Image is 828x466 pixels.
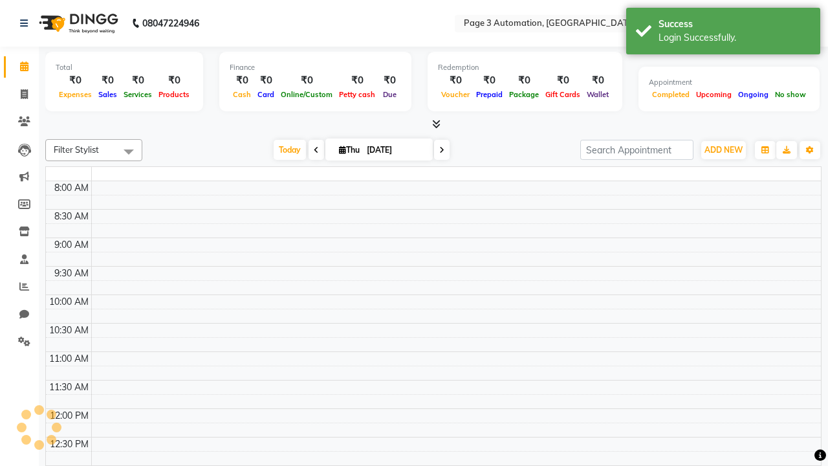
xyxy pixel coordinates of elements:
[120,90,155,99] span: Services
[54,144,99,155] span: Filter Stylist
[659,17,811,31] div: Success
[583,73,612,88] div: ₹0
[155,73,193,88] div: ₹0
[47,381,91,394] div: 11:30 AM
[583,90,612,99] span: Wallet
[230,62,401,73] div: Finance
[380,90,400,99] span: Due
[52,181,91,195] div: 8:00 AM
[649,77,809,88] div: Appointment
[254,90,278,99] span: Card
[155,90,193,99] span: Products
[473,73,506,88] div: ₹0
[95,90,120,99] span: Sales
[438,73,473,88] div: ₹0
[336,73,378,88] div: ₹0
[336,145,363,155] span: Thu
[47,352,91,366] div: 11:00 AM
[506,73,542,88] div: ₹0
[278,90,336,99] span: Online/Custom
[33,5,122,41] img: logo
[52,238,91,252] div: 9:00 AM
[47,295,91,309] div: 10:00 AM
[47,409,91,423] div: 12:00 PM
[378,73,401,88] div: ₹0
[693,90,735,99] span: Upcoming
[230,73,254,88] div: ₹0
[254,73,278,88] div: ₹0
[438,62,612,73] div: Redemption
[274,140,306,160] span: Today
[120,73,155,88] div: ₹0
[735,90,772,99] span: Ongoing
[438,90,473,99] span: Voucher
[56,62,193,73] div: Total
[701,141,746,159] button: ADD NEW
[56,73,95,88] div: ₹0
[659,31,811,45] div: Login Successfully.
[47,438,91,451] div: 12:30 PM
[47,324,91,337] div: 10:30 AM
[506,90,542,99] span: Package
[473,90,506,99] span: Prepaid
[580,140,693,160] input: Search Appointment
[542,90,583,99] span: Gift Cards
[649,90,693,99] span: Completed
[56,90,95,99] span: Expenses
[52,267,91,280] div: 9:30 AM
[542,73,583,88] div: ₹0
[230,90,254,99] span: Cash
[336,90,378,99] span: Petty cash
[704,145,743,155] span: ADD NEW
[142,5,199,41] b: 08047224946
[52,210,91,223] div: 8:30 AM
[278,73,336,88] div: ₹0
[95,73,120,88] div: ₹0
[772,90,809,99] span: No show
[363,140,428,160] input: 2025-09-04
